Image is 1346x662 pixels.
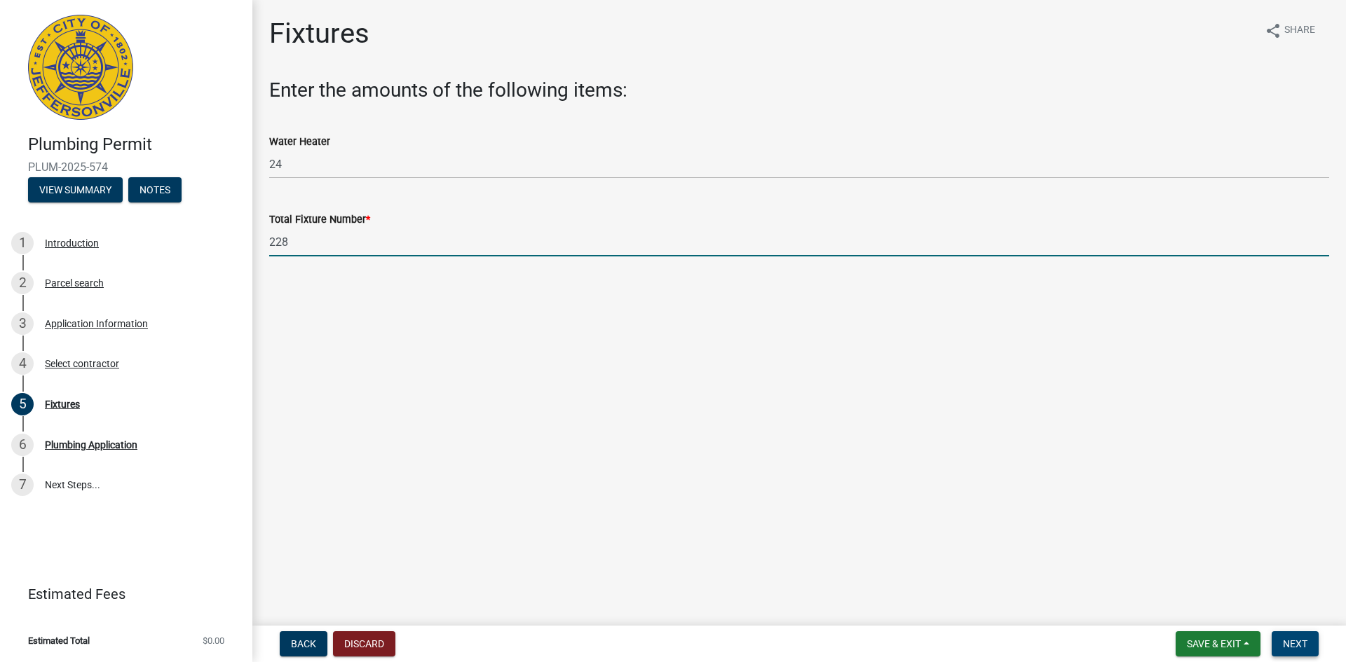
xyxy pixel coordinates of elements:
[1283,638,1307,649] span: Next
[11,272,34,294] div: 2
[1265,22,1282,39] i: share
[11,312,34,335] div: 3
[28,135,241,155] h4: Plumbing Permit
[1253,17,1326,44] button: shareShare
[333,631,395,656] button: Discard
[28,160,224,174] span: PLUM-2025-574
[291,638,316,649] span: Back
[28,15,133,120] img: City of Jeffersonville, Indiana
[11,393,34,415] div: 5
[269,17,369,50] h1: Fixtures
[11,474,34,496] div: 7
[128,185,182,196] wm-modal-confirm: Notes
[28,185,123,196] wm-modal-confirm: Summary
[11,434,34,456] div: 6
[269,137,330,147] label: Water Heater
[1176,631,1260,656] button: Save & Exit
[203,636,224,645] span: $0.00
[45,399,80,409] div: Fixtures
[269,78,1329,102] h3: Enter the amounts of the following items:
[28,177,123,202] button: View Summary
[1284,22,1315,39] span: Share
[45,440,137,450] div: Plumbing Application
[45,319,148,329] div: Application Information
[11,352,34,375] div: 4
[1272,631,1319,656] button: Next
[28,636,90,645] span: Estimated Total
[280,631,327,656] button: Back
[269,215,370,225] label: Total Fixture Number
[11,580,230,608] a: Estimated Fees
[128,177,182,202] button: Notes
[11,232,34,254] div: 1
[1187,638,1241,649] span: Save & Exit
[45,238,99,248] div: Introduction
[45,359,119,368] div: Select contractor
[45,278,104,288] div: Parcel search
